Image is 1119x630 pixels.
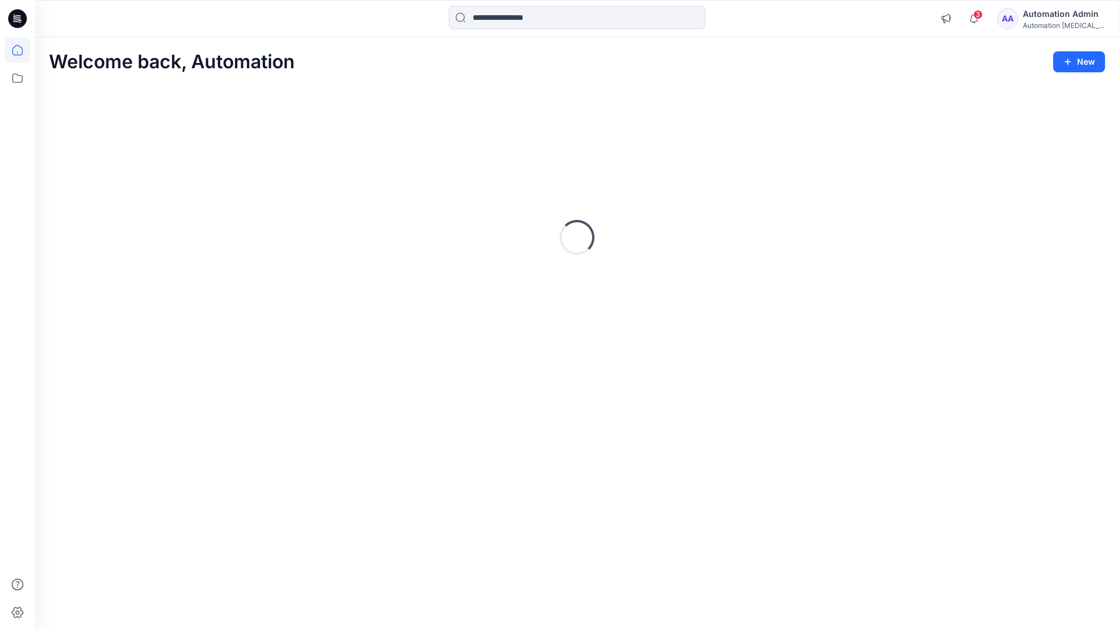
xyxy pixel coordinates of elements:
[1023,7,1104,21] div: Automation Admin
[1023,21,1104,30] div: Automation [MEDICAL_DATA]...
[49,51,295,73] h2: Welcome back, Automation
[1053,51,1105,72] button: New
[997,8,1018,29] div: AA
[973,10,983,19] span: 3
